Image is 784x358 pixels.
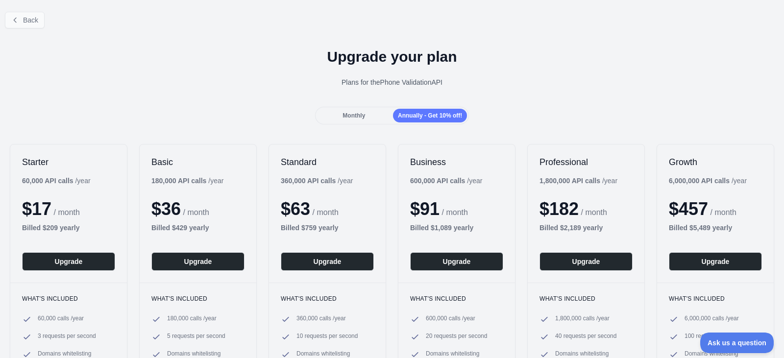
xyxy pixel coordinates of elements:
[539,199,579,219] span: $ 182
[700,333,774,353] iframe: Toggle Customer Support
[410,177,465,185] b: 600,000 API calls
[281,199,310,219] span: $ 63
[539,176,617,186] div: / year
[539,156,633,168] h2: Professional
[281,176,353,186] div: / year
[410,156,503,168] h2: Business
[410,199,440,219] span: $ 91
[281,177,336,185] b: 360,000 API calls
[281,156,374,168] h2: Standard
[539,177,600,185] b: 1,800,000 API calls
[410,176,482,186] div: / year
